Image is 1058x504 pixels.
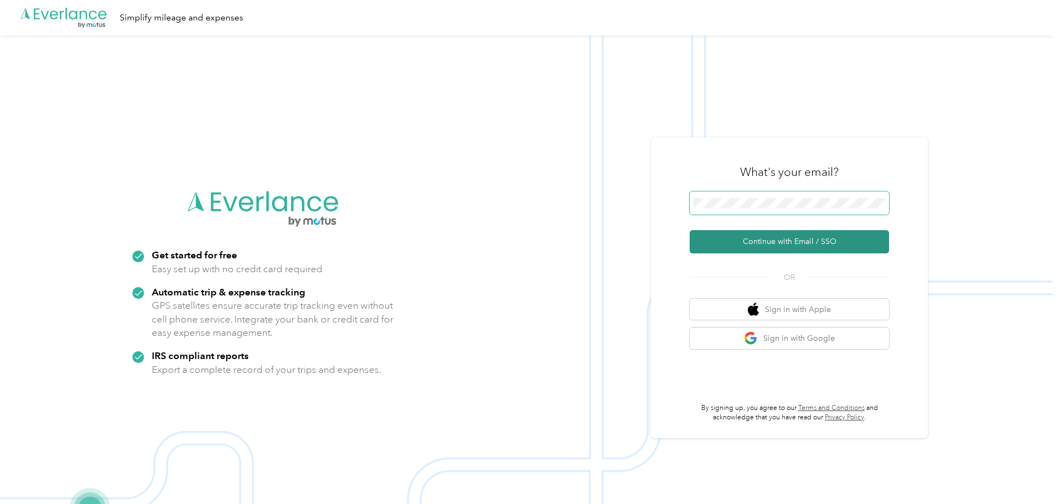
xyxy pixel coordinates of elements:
[152,299,394,340] p: GPS satellites ensure accurate trip tracking even without cell phone service. Integrate your bank...
[798,404,865,412] a: Terms and Conditions
[152,286,305,298] strong: Automatic trip & expense tracking
[690,299,889,320] button: apple logoSign in with Apple
[152,249,237,261] strong: Get started for free
[740,164,839,180] h3: What's your email?
[744,331,758,345] img: google logo
[152,262,322,276] p: Easy set up with no credit card required
[690,328,889,349] button: google logoSign in with Google
[825,413,864,422] a: Privacy Policy
[120,11,243,25] div: Simplify mileage and expenses
[690,230,889,253] button: Continue with Email / SSO
[748,303,759,316] img: apple logo
[770,272,809,283] span: OR
[152,350,249,361] strong: IRS compliant reports
[690,403,889,423] p: By signing up, you agree to our and acknowledge that you have read our .
[152,363,381,377] p: Export a complete record of your trips and expenses.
